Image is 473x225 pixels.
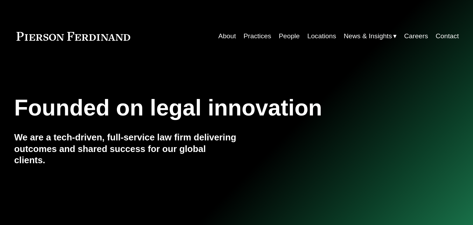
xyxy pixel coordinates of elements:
a: People [279,29,300,43]
a: Careers [404,29,428,43]
a: folder dropdown [344,29,397,43]
h4: We are a tech-driven, full-service law firm delivering outcomes and shared success for our global... [14,132,237,166]
a: Contact [436,29,459,43]
a: About [218,29,236,43]
h1: Founded on legal innovation [14,95,385,121]
span: News & Insights [344,30,392,42]
a: Locations [307,29,336,43]
a: Practices [243,29,271,43]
